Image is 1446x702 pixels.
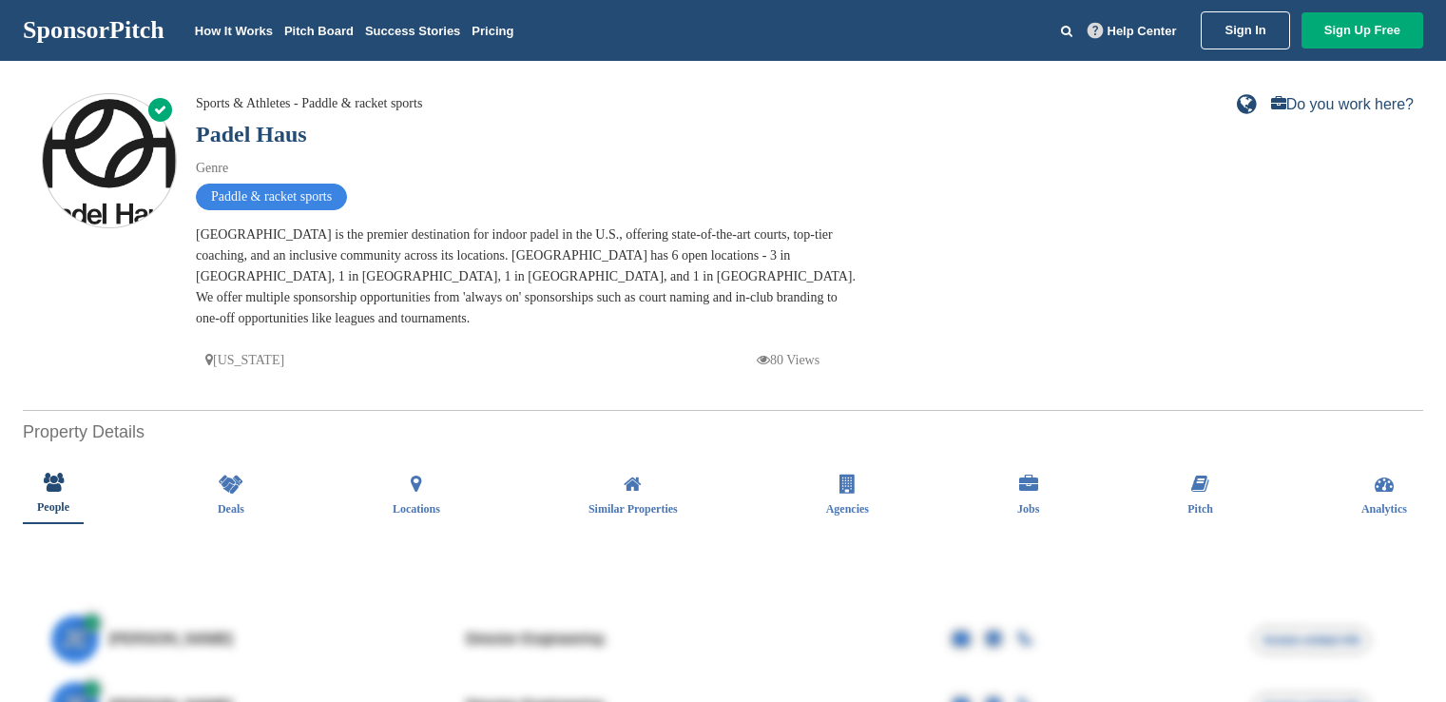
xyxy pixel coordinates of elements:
span: Analytics [1361,503,1407,515]
span: Deals [218,503,244,515]
span: Agencies [826,503,869,515]
a: Pricing [472,24,513,38]
div: Sports & Athletes - Paddle & racket sports [196,93,422,114]
a: Pitch Board [284,24,354,38]
span: [PERSON_NAME] [108,632,234,647]
span: Paddle & racket sports [196,184,347,210]
a: Help Center [1084,20,1181,42]
span: Pitch [1187,503,1213,515]
a: Sign In [1201,11,1289,49]
a: Do you work here? [1271,97,1414,112]
p: [US_STATE] [205,348,284,372]
span: Access contact info [1252,626,1371,654]
span: Jobs [1017,503,1039,515]
span: People [37,501,69,513]
span: Locations [393,503,440,515]
a: Padel Haus [196,122,307,146]
div: [GEOGRAPHIC_DATA] is the premier destination for indoor padel in the U.S., offering state-of-the-... [196,224,861,329]
h2: Property Details [23,419,1423,445]
a: How It Works [195,24,273,38]
a: SponsorPitch [23,18,164,43]
div: Director Engineering [465,632,750,647]
span: JE [51,615,99,663]
span: Similar Properties [588,503,678,515]
p: 80 Views [757,348,819,372]
a: Success Stories [365,24,460,38]
a: Sign Up Free [1301,12,1423,49]
div: Genre [196,158,861,179]
a: JE [PERSON_NAME] Director Engineering Access contact info [51,606,1395,673]
img: Sponsorpitch & Padel Haus [43,99,176,224]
